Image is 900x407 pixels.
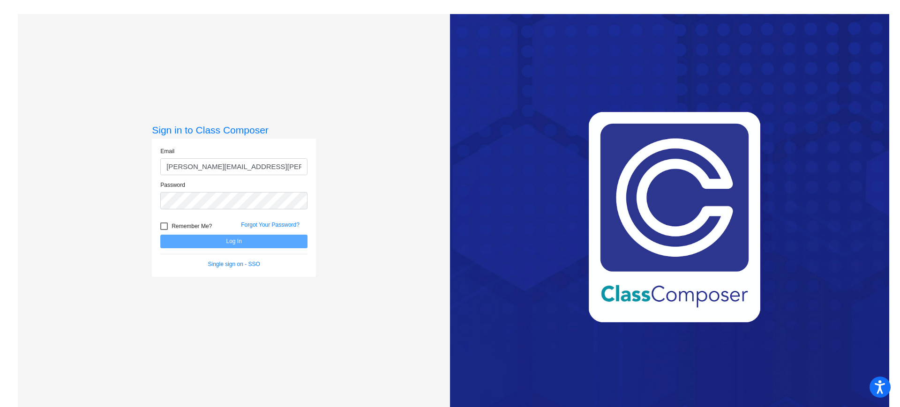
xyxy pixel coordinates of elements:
[152,124,316,136] h3: Sign in to Class Composer
[241,222,300,228] a: Forgot Your Password?
[160,147,174,155] label: Email
[208,261,260,267] a: Single sign on - SSO
[160,235,307,248] button: Log In
[160,181,185,189] label: Password
[172,221,212,232] span: Remember Me?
